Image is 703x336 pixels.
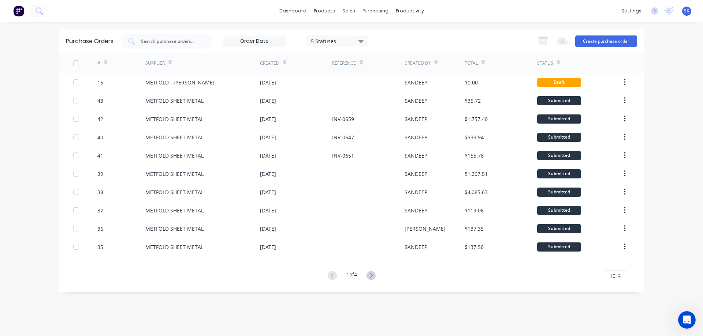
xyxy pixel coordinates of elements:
div: [DATE] [260,243,276,251]
div: $1,267.51 [465,170,488,178]
div: 42 [97,115,103,123]
div: $1,757.40 [465,115,488,123]
div: 38 [97,188,103,196]
div: 5 Statuses [311,37,363,45]
div: Submitted [537,206,581,215]
input: Order Date [224,36,285,47]
div: $35.72 [465,97,481,105]
div: Submitted [537,169,581,178]
div: SANDEEP [405,115,427,123]
div: settings [618,5,645,16]
div: INV-0659 [332,115,354,123]
input: Search purchase orders... [140,38,201,45]
div: SANDEEP [405,133,427,141]
div: 40 [97,133,103,141]
a: dashboard [276,5,310,16]
button: Create purchase order [575,35,637,47]
div: [DATE] [260,225,276,233]
div: products [310,5,339,16]
div: [DATE] [260,207,276,214]
div: [DATE] [260,115,276,123]
div: SANDEEP [405,79,427,86]
div: Status [537,60,553,67]
div: Submitted [537,224,581,233]
div: $333.94 [465,133,484,141]
div: METFOLD SHEET METAL [145,115,204,123]
div: INV-0651 [332,152,354,159]
div: SANDEEP [405,207,427,214]
iframe: Intercom live chat [678,311,696,329]
div: [DATE] [260,170,276,178]
div: SANDEEP [405,170,427,178]
div: $4,065.63 [465,188,488,196]
div: Created [260,60,279,67]
div: 43 [97,97,103,105]
div: [DATE] [260,79,276,86]
div: 41 [97,152,103,159]
div: Draft [537,78,581,87]
div: SANDEEP [405,97,427,105]
div: METFOLD - [PERSON_NAME] [145,79,215,86]
div: Supplier [145,60,165,67]
div: METFOLD SHEET METAL [145,225,204,233]
div: METFOLD SHEET METAL [145,170,204,178]
div: 15 [97,79,103,86]
div: 1 of 4 [346,271,357,281]
div: SANDEEP [405,152,427,159]
div: 36 [97,225,103,233]
div: sales [339,5,359,16]
div: 35 [97,243,103,251]
div: $137.50 [465,243,484,251]
div: METFOLD SHEET METAL [145,133,204,141]
div: Purchase Orders [66,37,114,46]
div: Submitted [537,114,581,124]
div: METFOLD SHEET METAL [145,243,204,251]
div: $119.06 [465,207,484,214]
div: $155.76 [465,152,484,159]
div: METFOLD SHEET METAL [145,188,204,196]
div: [DATE] [260,133,276,141]
div: 39 [97,170,103,178]
img: Factory [13,5,24,16]
div: [DATE] [260,152,276,159]
div: Created By [405,60,431,67]
div: Submitted [537,151,581,160]
span: SK [684,8,689,14]
div: [DATE] [260,188,276,196]
div: [DATE] [260,97,276,105]
div: purchasing [359,5,392,16]
div: $137.35 [465,225,484,233]
div: METFOLD SHEET METAL [145,152,204,159]
div: Reference [332,60,356,67]
div: Submitted [537,188,581,197]
div: METFOLD SHEET METAL [145,207,204,214]
div: productivity [392,5,428,16]
div: Submitted [537,96,581,105]
div: METFOLD SHEET METAL [145,97,204,105]
div: SANDEEP [405,188,427,196]
div: Submitted [537,133,581,142]
span: 10 [610,272,615,280]
div: Total [465,60,478,67]
div: [PERSON_NAME] [405,225,446,233]
div: Submitted [537,242,581,252]
div: INV-0647 [332,133,354,141]
div: # [97,60,100,67]
div: 37 [97,207,103,214]
div: $0.00 [465,79,478,86]
div: SANDEEP [405,243,427,251]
